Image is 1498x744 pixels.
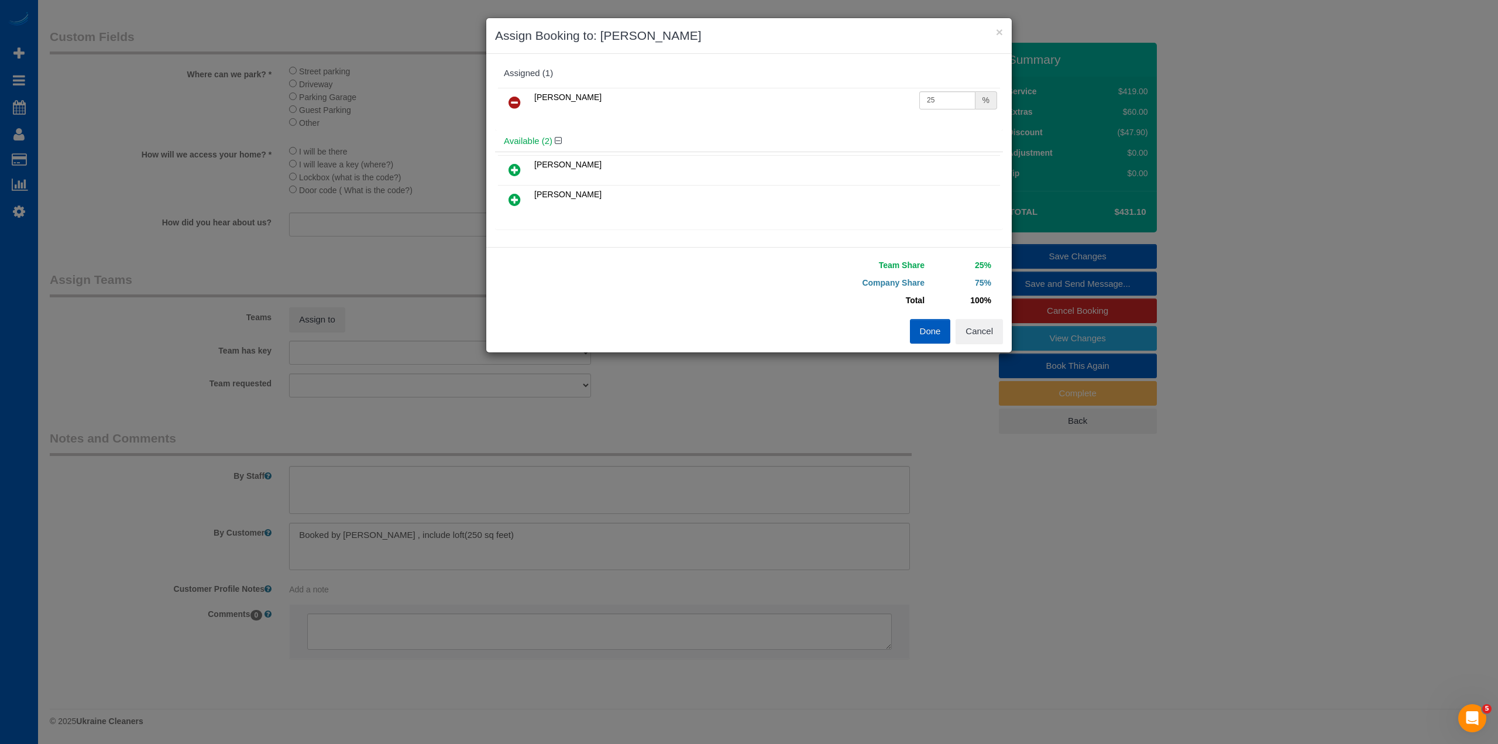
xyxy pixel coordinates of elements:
[504,68,994,78] div: Assigned (1)
[534,160,602,169] span: [PERSON_NAME]
[1482,704,1492,714] span: 5
[1458,704,1486,732] iframe: Intercom live chat
[534,190,602,199] span: [PERSON_NAME]
[996,26,1003,38] button: ×
[758,256,927,274] td: Team Share
[495,27,1003,44] h3: Assign Booking to: [PERSON_NAME]
[927,292,994,309] td: 100%
[956,319,1003,344] button: Cancel
[504,136,994,146] h4: Available (2)
[534,92,602,102] span: [PERSON_NAME]
[927,274,994,292] td: 75%
[975,91,997,109] div: %
[758,292,927,309] td: Total
[758,274,927,292] td: Company Share
[927,256,994,274] td: 25%
[910,319,951,344] button: Done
